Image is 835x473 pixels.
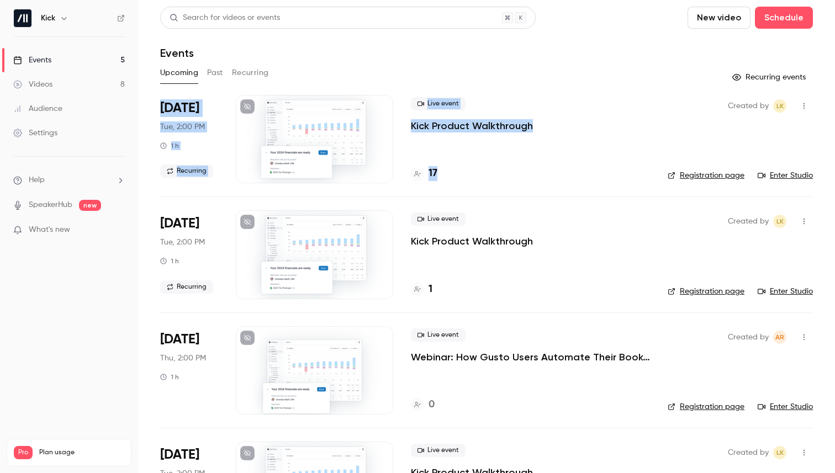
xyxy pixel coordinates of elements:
span: LK [776,215,784,228]
div: Sep 2 Tue, 11:00 AM (America/Los Angeles) [160,210,218,299]
button: Recurring [232,64,269,82]
span: Logan Kieller [773,99,786,113]
div: Search for videos or events [170,12,280,24]
span: [DATE] [160,446,199,464]
span: [DATE] [160,331,199,348]
span: LK [776,99,784,113]
span: Thu, 2:00 PM [160,353,206,364]
a: Enter Studio [758,286,813,297]
span: Created by [728,331,769,344]
span: Live event [411,212,466,226]
a: Registration page [668,170,744,181]
div: Audience [13,103,62,114]
span: Created by [728,99,769,113]
span: new [79,200,101,211]
span: Recurring [160,280,213,294]
button: New video [688,7,751,29]
button: Schedule [755,7,813,29]
div: 1 h [160,373,179,381]
span: Live event [411,97,466,110]
a: Enter Studio [758,401,813,412]
span: Plan usage [39,448,124,457]
div: 1 h [160,257,179,265]
span: LK [776,446,784,459]
h4: 0 [429,397,435,412]
span: [DATE] [160,215,199,232]
li: help-dropdown-opener [13,174,125,186]
div: 1 h [160,141,179,150]
span: Tue, 2:00 PM [160,237,205,248]
a: 1 [411,282,432,297]
span: Created by [728,215,769,228]
img: Kick [14,9,31,27]
span: AR [775,331,784,344]
button: Past [207,64,223,82]
span: Logan Kieller [773,446,786,459]
span: Logan Kieller [773,215,786,228]
h1: Events [160,46,194,60]
span: Pro [14,446,33,459]
a: Kick Product Walkthrough [411,235,533,248]
span: Andrew Roth [773,331,786,344]
a: Kick Product Walkthrough [411,119,533,132]
span: Live event [411,444,466,457]
a: Webinar: How Gusto Users Automate Their Books with Kick [411,350,650,364]
a: Registration page [668,286,744,297]
div: Sep 4 Thu, 11:00 AM (America/Los Angeles) [160,326,218,414]
a: Registration page [668,401,744,412]
div: Aug 26 Tue, 11:00 AM (America/Los Angeles) [160,95,218,183]
h4: 17 [429,166,437,181]
span: What's new [29,224,70,236]
div: Videos [13,79,52,90]
a: SpeakerHub [29,199,72,211]
span: Help [29,174,45,186]
a: 0 [411,397,435,412]
a: Enter Studio [758,170,813,181]
span: Live event [411,328,466,342]
button: Recurring events [727,68,813,86]
h4: 1 [429,282,432,297]
h6: Kick [41,13,55,24]
span: [DATE] [160,99,199,117]
div: Events [13,55,51,66]
button: Upcoming [160,64,198,82]
span: Created by [728,446,769,459]
span: Recurring [160,164,213,178]
div: Settings [13,127,57,139]
span: Tue, 2:00 PM [160,121,205,132]
a: 17 [411,166,437,181]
